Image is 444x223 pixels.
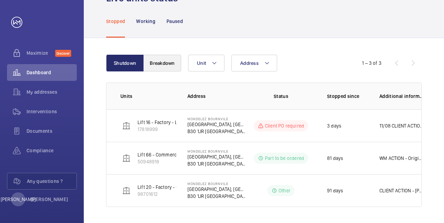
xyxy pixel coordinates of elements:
[1,196,36,203] p: [PERSON_NAME]
[187,193,246,200] p: B30 1JR [GEOGRAPHIC_DATA]
[27,178,76,185] span: Any questions ?
[251,93,311,100] p: Status
[187,182,246,186] p: Mondelez Bournvile
[327,155,343,162] p: 81 days
[106,55,144,71] button: Shutdown
[166,18,183,25] p: Paused
[187,149,246,153] p: Mondelez Bournvile
[122,122,131,130] img: elevator.svg
[106,18,125,25] p: Stopped
[188,55,224,71] button: Unit
[122,154,131,162] img: elevator.svg
[187,153,246,160] p: [GEOGRAPHIC_DATA], [GEOGRAPHIC_DATA]
[122,186,131,195] img: elevator.svg
[27,108,77,115] span: Interventions
[265,155,304,162] p: Part to be ordered
[138,191,192,198] p: 98701612
[362,60,382,67] div: 1 – 3 of 3
[138,126,190,133] p: 17818999
[138,151,235,158] p: Lift 66 - Commercial - Sports Centre/Pavilion
[27,128,77,134] span: Documents
[379,187,424,194] p: CLIENT ACTION - [PERSON_NAME] have issued PO directly to supplier for works to be completed. Clie...
[120,93,176,100] p: Units
[187,121,246,128] p: [GEOGRAPHIC_DATA], [GEOGRAPHIC_DATA]
[143,55,181,71] button: Breakdown
[327,122,341,129] p: 3 days
[138,158,235,165] p: 50948918
[240,60,259,66] span: Address
[31,196,68,203] p: [PERSON_NAME]
[27,89,77,95] span: My addresses
[138,119,190,126] p: Lift 16 - Factory - L Block
[187,93,246,100] p: Address
[327,187,343,194] p: 91 days
[379,122,424,129] p: 11/08 CLIENT ACTION - Quote for new drive sent (current HPV900 is obsolete)
[136,18,155,25] p: Working
[27,69,77,76] span: Dashboard
[27,49,55,56] span: Maximize
[27,147,77,154] span: Compliance
[327,93,368,100] p: Stopped since
[187,186,246,193] p: [GEOGRAPHIC_DATA], [GEOGRAPHIC_DATA]
[265,122,304,129] p: Client PO required
[187,160,246,167] p: B30 1JR [GEOGRAPHIC_DATA]
[197,60,206,66] span: Unit
[55,50,71,57] span: Discover
[187,128,246,135] p: B30 1JR [GEOGRAPHIC_DATA]
[138,184,192,191] p: Lift 20 - Factory - O Block
[379,155,424,162] p: WM ACTION - Original flex installed on the lift being sourced. WM ACTION - Water damage, engineer...
[187,117,246,121] p: Mondelez Bournvile
[231,55,277,71] button: Address
[379,93,424,100] p: Additional information
[279,187,290,194] p: Other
